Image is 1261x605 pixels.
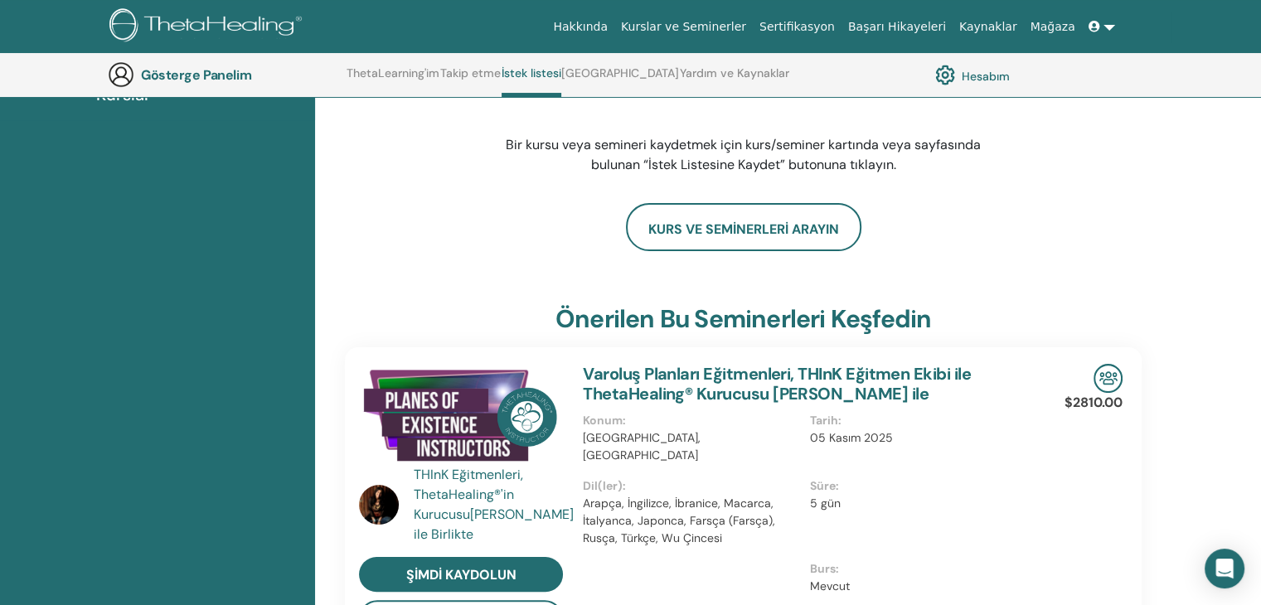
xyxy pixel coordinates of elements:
font: İstek listesi [502,65,561,80]
font: Burs [810,561,836,576]
font: Konum [583,413,623,428]
font: Süre [810,478,836,493]
font: kurs ve seminerleri arayın [648,220,839,237]
font: : [838,413,841,428]
font: Hesabım [962,68,1010,83]
a: Kaynaklar [953,12,1024,42]
font: Arapça, İngilizce, İbranice, Macarca, İtalyanca, Japonca, Farsça (Farsça), Rusça, Türkçe, Wu Çincesi [583,496,775,545]
font: Mevcut [810,578,850,593]
a: Hakkında [546,12,614,42]
a: Başarı Hikayeleri [841,12,953,42]
img: cog.svg [935,60,955,89]
font: Başarı Hikayeleri [848,20,946,33]
font: Yardım ve Kaynaklar [680,65,789,80]
a: Hesabım [935,60,1010,89]
font: Takip etme [440,65,501,80]
a: Kurslar ve Seminerler [614,12,753,42]
font: Mağaza [1030,20,1074,33]
a: Sertifikasyon [753,12,841,42]
font: THInK Eğitmenleri, ThetaHealing®'in Kurucusu [414,466,523,523]
font: : [623,413,626,428]
a: THInK Eğitmenleri, ThetaHealing®'in Kurucusu[PERSON_NAME] ile Birlikte [414,465,567,544]
font: Sertifikasyon [759,20,835,33]
font: Dil(ler) [583,478,623,493]
font: : [836,561,839,576]
div: Intercom Messenger'ı açın [1205,549,1244,588]
font: Kurslar [96,84,151,105]
a: şimdi kaydolun [359,557,563,592]
img: generic-user-icon.jpg [108,61,134,88]
font: : [836,478,839,493]
font: 5 gün [810,496,841,511]
a: Varoluş Planları Eğitmenleri, THInK Eğitmen Ekibi ile ThetaHealing® Kurucusu [PERSON_NAME] ile [583,363,971,404]
img: Yüz Yüze Seminer [1094,364,1123,393]
font: : [623,478,626,493]
font: Kaynaklar [959,20,1017,33]
font: Hakkında [553,20,608,33]
font: 05 Kasım 2025 [810,430,893,445]
a: İstek listesi [502,66,561,97]
font: [GEOGRAPHIC_DATA] [561,65,679,80]
font: [PERSON_NAME] ile Birlikte [414,506,574,543]
font: Gösterge Panelim [141,66,251,84]
a: kurs ve seminerleri arayın [626,203,861,251]
font: önerilen bu seminerleri keşfedin [555,302,931,335]
font: Kurslar ve Seminerler [621,20,746,33]
font: Bir kursu veya semineri kaydetmek için kurs/seminer kartında veya sayfasında bulunan “İstek Liste... [506,136,981,173]
font: Tarih [810,413,838,428]
a: Mağaza [1023,12,1081,42]
img: default.jpg [359,485,399,525]
font: $2810.00 [1065,394,1123,411]
a: ThetaLearning'im [347,66,439,93]
img: logo.png [109,8,308,46]
font: [GEOGRAPHIC_DATA], [GEOGRAPHIC_DATA] [583,430,701,462]
a: Yardım ve Kaynaklar [680,66,789,93]
img: Varoluş Planları Eğitmenleri [359,364,563,470]
a: [GEOGRAPHIC_DATA] [561,66,679,93]
a: Takip etme [440,66,501,93]
font: şimdi kaydolun [406,566,517,583]
font: ThetaLearning'im [347,65,439,80]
